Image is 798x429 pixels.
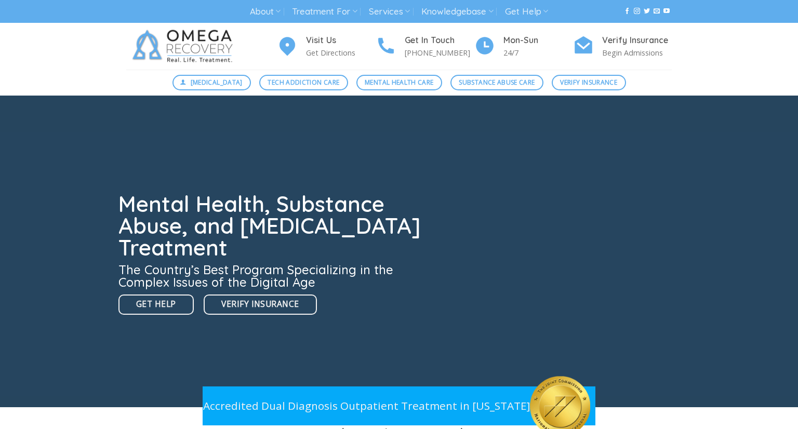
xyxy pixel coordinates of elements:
[624,8,630,15] a: Follow on Facebook
[552,75,626,90] a: Verify Insurance
[405,47,474,59] p: [PHONE_NUMBER]
[118,294,194,315] a: Get Help
[573,34,672,59] a: Verify Insurance Begin Admissions
[172,75,251,90] a: [MEDICAL_DATA]
[602,47,672,59] p: Begin Admissions
[268,77,339,87] span: Tech Addiction Care
[204,294,316,315] a: Verify Insurance
[369,2,410,21] a: Services
[126,23,243,70] img: Omega Recovery
[376,34,474,59] a: Get In Touch [PHONE_NUMBER]
[259,75,348,90] a: Tech Addiction Care
[602,34,672,47] h4: Verify Insurance
[118,263,427,288] h3: The Country’s Best Program Specializing in the Complex Issues of the Digital Age
[277,34,376,59] a: Visit Us Get Directions
[634,8,640,15] a: Follow on Instagram
[459,77,535,87] span: Substance Abuse Care
[663,8,670,15] a: Follow on YouTube
[306,34,376,47] h4: Visit Us
[421,2,493,21] a: Knowledgebase
[654,8,660,15] a: Send us an email
[191,77,243,87] span: [MEDICAL_DATA]
[136,298,176,311] span: Get Help
[306,47,376,59] p: Get Directions
[292,2,357,21] a: Treatment For
[503,34,573,47] h4: Mon-Sun
[405,34,474,47] h4: Get In Touch
[503,47,573,59] p: 24/7
[250,2,281,21] a: About
[221,298,299,311] span: Verify Insurance
[560,77,617,87] span: Verify Insurance
[118,193,427,259] h1: Mental Health, Substance Abuse, and [MEDICAL_DATA] Treatment
[356,75,442,90] a: Mental Health Care
[365,77,433,87] span: Mental Health Care
[450,75,543,90] a: Substance Abuse Care
[203,397,530,414] p: Accredited Dual Diagnosis Outpatient Treatment in [US_STATE]
[644,8,650,15] a: Follow on Twitter
[505,2,548,21] a: Get Help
